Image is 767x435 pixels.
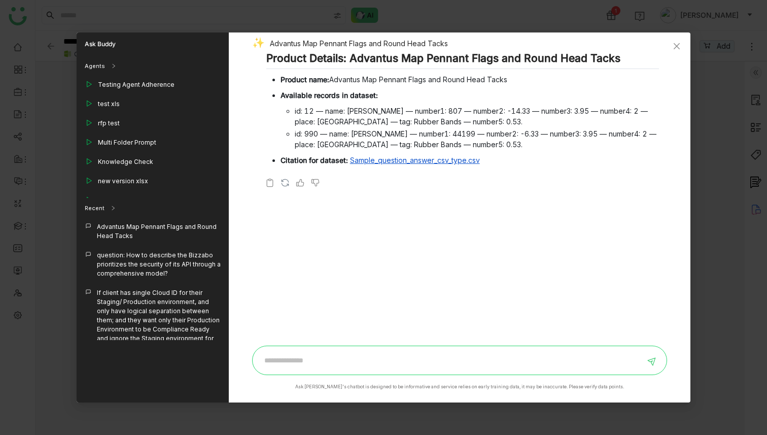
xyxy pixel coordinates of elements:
[98,196,146,205] div: Customers Only
[85,80,93,88] img: play_outline.svg
[97,288,221,361] div: If client has single Cloud ID for their Staging/ Production environment, and only have logical se...
[98,157,153,166] div: Knowledge Check
[280,178,290,188] img: regenerate-askbuddy.svg
[77,56,229,76] div: Agents
[295,128,659,150] li: id: 990 — name: [PERSON_NAME] — number1: 44199 — number2: -6.33 — number3: 3.95 — number4: 2 — pl...
[310,178,321,188] img: thumbs-down.svg
[85,288,92,295] img: callout.svg
[85,138,93,146] img: play_outline.svg
[98,119,120,128] div: rfp test
[98,138,156,147] div: Multi Folder Prompt
[85,99,93,108] img: play_outline.svg
[350,156,480,164] a: Sample_question_answer_csv_type.csv
[98,99,120,109] div: test xls
[281,91,378,99] strong: Available records in dataset:
[77,198,229,218] div: Recent
[295,106,659,127] li: id: 12 — name: [PERSON_NAME] — number1: 807 — number2: -14.33 — number3: 3.95 — number4: 2 — plac...
[85,157,93,165] img: play_outline.svg
[265,178,275,188] img: copy-askbuddy.svg
[663,32,690,60] button: Close
[98,177,148,186] div: new version xlsx
[85,251,92,258] img: callout.svg
[295,178,305,188] img: thumbs-up.svg
[295,383,624,390] div: Ask [PERSON_NAME]'s chatbot is designed to be informative and service relies on early training da...
[266,52,659,69] h2: Product Details: Advantus Map Pennant Flags and Round Head Tacks
[97,222,221,241] div: Advantus Map Pennant Flags and Round Head Tacks
[85,222,92,229] img: callout.svg
[85,177,93,185] img: play_outline.svg
[85,62,105,71] div: Agents
[281,156,348,164] strong: Citation for dataset:
[97,251,221,278] div: question: How to describe the Bizzabo prioritizes the security of its API through a comprehensive...
[85,196,93,204] img: play_outline.svg
[77,32,229,56] div: Ask Buddy
[281,74,659,85] p: Advantus Map Pennant Flags and Round Head Tacks
[252,38,659,52] div: Advantus Map Pennant Flags and Round Head Tacks
[85,204,104,213] div: Recent
[281,75,329,84] strong: Product name:
[98,80,175,89] div: Testing Agent Adherence
[85,119,93,127] img: play_outline.svg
